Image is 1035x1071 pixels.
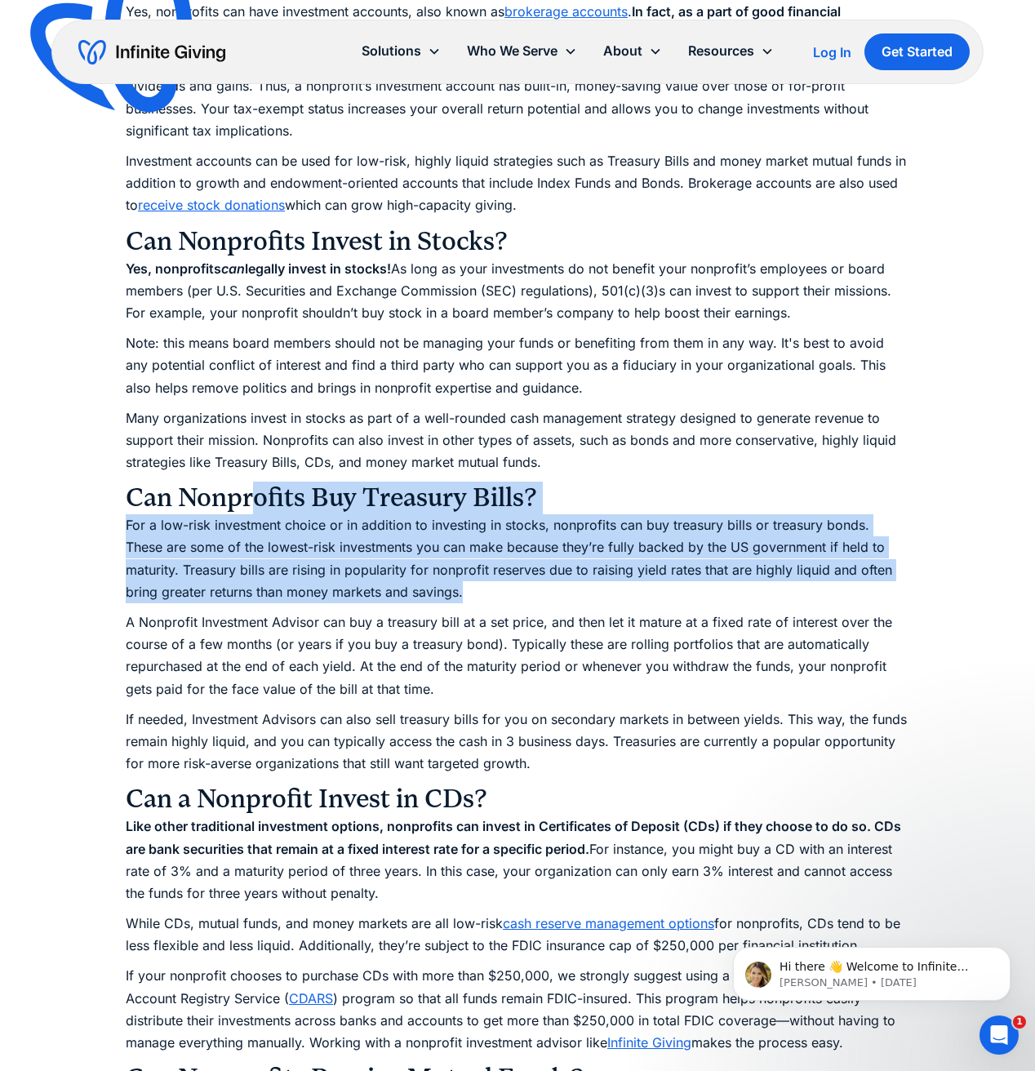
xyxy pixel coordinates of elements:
span: 1 [1013,1015,1026,1029]
p: Many organizations invest in stocks as part of a well-rounded cash management strategy designed t... [126,407,909,474]
strong: Yes, nonprofits legally invest in stocks! [126,260,391,277]
em: can [221,260,245,277]
iframe: Intercom live chat [979,1015,1019,1055]
div: Log In [813,46,851,59]
div: Solutions [349,33,454,69]
div: Solutions [362,40,421,62]
p: A Nonprofit Investment Advisor can buy a treasury bill at a set price, and then let it mature at ... [126,611,909,700]
p: If needed, Investment Advisors can also sell treasury bills for you on secondary markets in betwe... [126,709,909,775]
strong: Like other traditional investment options, nonprofits can invest in Certificates of Deposit (CDs)... [126,818,901,856]
a: brokerage accounts [504,3,628,20]
a: Get Started [864,33,970,70]
h3: Can Nonprofits Invest in Stocks? [126,225,909,258]
p: For instance, you might buy a CD with an interest rate of 3% and a maturity period of three years... [126,815,909,904]
div: About [590,33,675,69]
a: CDARS [289,990,333,1007]
p: As long as your investments do not benefit your nonprofit’s employees or board members (per U.S. ... [126,258,909,325]
h3: Can Nonprofits Buy Treasury Bills? [126,482,909,514]
a: Log In [813,42,851,62]
p: Investment accounts can be used for low-risk, highly liquid strategies such as Treasury Bills and... [126,150,909,217]
div: Resources [688,40,754,62]
a: cash reserve management options [503,915,714,931]
p: As a registered 501(c)(3) organization, you are generally exempt from paying federal income tax o... [126,53,909,142]
a: Infinite Giving [607,1034,691,1051]
h3: Can a Nonprofit Invest in CDs? [126,783,909,815]
p: Note: this means board members should not be managing your funds or benefiting from them in any w... [126,332,909,399]
div: Resources [675,33,787,69]
a: receive stock donations [138,197,285,213]
a: home [78,39,225,65]
p: If your nonprofit chooses to purchase CDs with more than $250,000, we strongly suggest using a Ce... [126,965,909,1054]
p: While CDs, mutual funds, and money markets are all low-risk for nonprofits, CDs tend to be less f... [126,913,909,957]
div: About [603,40,642,62]
div: Who We Serve [454,33,590,69]
p: For a low-risk investment choice or in addition to investing in stocks, nonprofits can buy treasu... [126,514,909,603]
p: Yes, nonprofits can have investment accounts, also known as . [126,1,909,45]
iframe: Intercom notifications message [709,913,1035,1027]
div: Who We Serve [467,40,557,62]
